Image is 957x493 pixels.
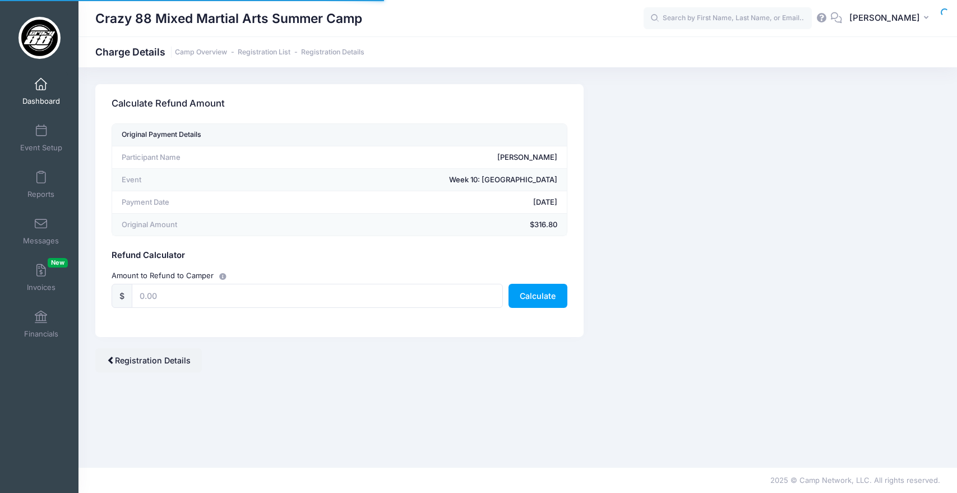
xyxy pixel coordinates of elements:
[15,305,68,344] a: Financials
[849,12,920,24] span: [PERSON_NAME]
[238,48,290,57] a: Registration List
[132,284,503,308] input: 0.00
[175,48,227,57] a: Camp Overview
[15,72,68,111] a: Dashboard
[112,169,284,191] td: Event
[27,190,54,199] span: Reports
[112,191,284,214] td: Payment Date
[122,128,201,142] div: Original Payment Details
[508,284,567,308] button: Calculate
[22,96,60,106] span: Dashboard
[112,88,225,120] h3: Calculate Refund Amount
[15,118,68,158] a: Event Setup
[15,211,68,251] a: Messages
[284,169,566,191] td: Week 10: [GEOGRAPHIC_DATA]
[284,146,566,169] td: [PERSON_NAME]
[644,7,812,30] input: Search by First Name, Last Name, or Email...
[112,251,567,261] h5: Refund Calculator
[284,191,566,214] td: [DATE]
[112,284,132,308] div: $
[107,270,573,282] div: Amount to Refund to Camper
[112,146,284,169] td: Participant Name
[95,348,202,372] a: Registration Details
[20,143,62,153] span: Event Setup
[112,214,284,236] td: Original Amount
[770,476,940,485] span: 2025 © Camp Network, LLC. All rights reserved.
[95,46,364,58] h1: Charge Details
[301,48,364,57] a: Registration Details
[95,6,362,31] h1: Crazy 88 Mixed Martial Arts Summer Camp
[842,6,940,31] button: [PERSON_NAME]
[48,258,68,268] span: New
[23,236,59,246] span: Messages
[284,214,566,236] td: $316.80
[15,258,68,297] a: InvoicesNew
[15,165,68,204] a: Reports
[19,17,61,59] img: Crazy 88 Mixed Martial Arts Summer Camp
[27,283,56,292] span: Invoices
[24,329,58,339] span: Financials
